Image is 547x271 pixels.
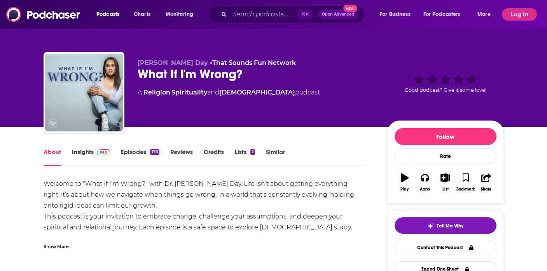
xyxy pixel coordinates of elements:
[395,168,415,196] button: Play
[405,87,486,93] span: Good podcast? Give it some love!
[456,187,475,192] div: Bookmark
[97,149,110,156] img: Podchaser Pro
[415,168,435,196] button: Apps
[477,9,491,20] span: More
[121,148,159,166] a: Episodes170
[72,148,110,166] a: InsightsPodchaser Pro
[387,59,504,107] div: Good podcast? Give it some love!
[230,8,298,21] input: Search podcasts, credits, & more...
[318,10,358,19] button: Open AdvancedNew
[171,89,207,96] a: Spirituality
[423,9,461,20] span: For Podcasters
[212,59,296,66] a: That Sounds Fun Network
[456,168,476,196] button: Bookmark
[160,8,203,21] button: open menu
[170,89,171,96] span: ,
[44,148,61,166] a: About
[395,240,496,255] a: Contact This Podcast
[134,9,150,20] span: Charts
[395,128,496,145] button: Follow
[395,148,496,164] div: Rate
[91,8,129,21] button: open menu
[266,148,285,166] a: Similar
[235,148,255,166] a: Lists2
[250,149,255,155] div: 2
[427,223,433,229] img: tell me why sparkle
[435,168,455,196] button: List
[343,5,357,12] span: New
[45,54,123,131] img: What If I'm Wrong?
[143,89,170,96] a: Religion
[472,8,500,21] button: open menu
[219,89,295,96] a: [DEMOGRAPHIC_DATA]
[420,187,430,192] div: Apps
[298,9,312,19] span: ⌘ K
[207,89,219,96] span: and
[502,8,537,21] button: Log In
[129,8,155,21] a: Charts
[481,187,491,192] div: Share
[210,59,296,66] span: •
[138,59,208,66] span: [PERSON_NAME] Day
[418,8,472,21] button: open menu
[138,88,320,97] div: A podcast
[6,7,81,22] img: Podchaser - Follow, Share and Rate Podcasts
[437,223,463,229] span: Tell Me Why
[170,148,193,166] a: Reviews
[476,168,496,196] button: Share
[166,9,193,20] span: Monitoring
[374,8,420,21] button: open menu
[400,187,409,192] div: Play
[216,5,372,23] div: Search podcasts, credits, & more...
[322,12,354,16] span: Open Advanced
[442,187,449,192] div: List
[204,148,224,166] a: Credits
[96,9,119,20] span: Podcasts
[150,149,159,155] div: 170
[395,217,496,234] button: tell me why sparkleTell Me Why
[380,9,411,20] span: For Business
